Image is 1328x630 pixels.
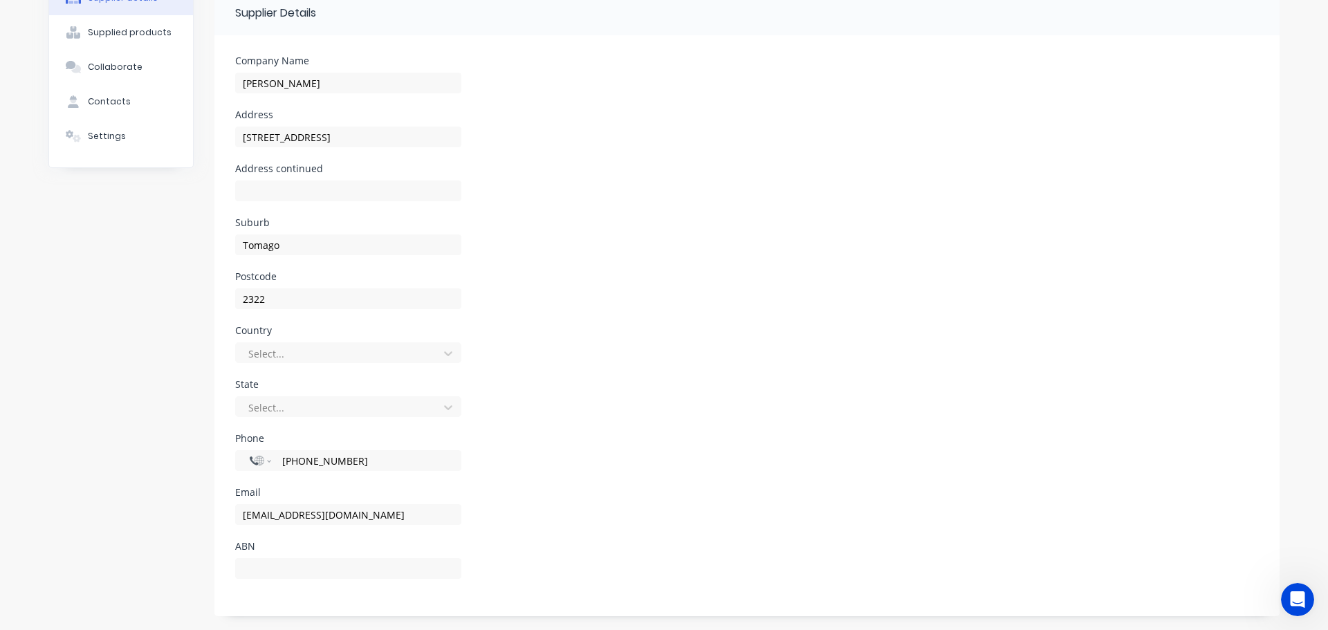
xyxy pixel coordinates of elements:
[88,61,142,73] div: Collaborate
[44,453,55,464] button: Gif picker
[49,119,193,154] button: Settings
[235,272,461,281] div: Postcode
[183,174,199,185] b: Kit
[67,7,109,17] h1: Maricar
[216,6,243,32] button: Home
[39,8,62,30] img: Profile image for Maricar
[22,319,98,328] div: Maricar • 17h ago
[11,360,266,419] div: Aaron says…
[49,50,193,84] button: Collaborate
[67,17,129,31] p: Active 8h ago
[21,453,33,464] button: Emoji picker
[11,419,266,466] div: Aaron says…
[235,5,316,21] div: Supplier Details
[235,541,461,551] div: ABN
[88,130,126,142] div: Settings
[88,26,172,39] div: Supplied products
[61,369,255,409] div: that might work but is there a way to book out consumables gloves safety glasses welding wire Etc
[1281,583,1314,616] iframe: Intercom live chat
[235,380,461,389] div: State
[235,488,461,497] div: Email
[243,6,268,30] div: Close
[235,434,461,443] div: Phone
[235,164,461,174] div: Address continued
[82,419,266,450] div: or do i just manually adjust stock
[11,165,227,317] div: 2. Alternatively, you can create aKit, name it something like “Consumables,” and add all the extr...
[235,110,461,120] div: Address
[11,342,266,360] div: [DATE]
[9,6,35,32] button: go back
[235,218,461,228] div: Suburb
[22,173,216,308] div: 2. Alternatively, you can create a , name it something like “Consumables,” and add all the extras...
[12,424,265,447] textarea: Message…
[50,360,266,418] div: that might work but is there a way to book out consumables gloves safety glasses welding wire Etc
[237,447,259,470] button: Send a message…
[49,15,193,50] button: Supplied products
[22,152,98,160] div: Maricar • 17h ago
[235,56,461,66] div: Company Name
[66,453,77,464] button: Upload attachment
[235,326,461,335] div: Country
[49,84,193,119] button: Contacts
[88,95,131,108] div: Contacts
[11,165,266,342] div: Maricar says…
